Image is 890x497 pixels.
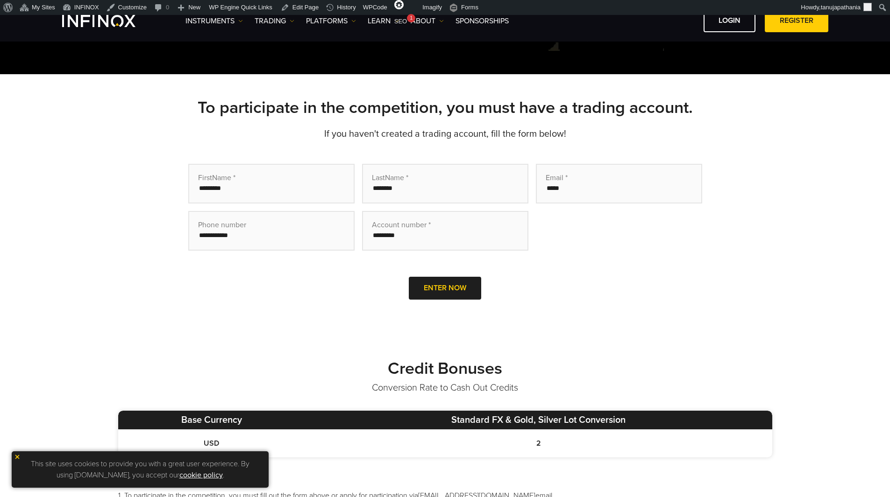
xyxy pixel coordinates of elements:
[62,15,157,27] a: INFINOX Logo
[255,15,294,27] a: TRADING
[118,411,305,429] th: Base Currency
[305,411,772,429] th: Standard FX & Gold, Silver Lot Conversion
[14,454,21,460] img: yellow close icon
[118,127,772,140] p: If you haven't created a trading account, fill the form below!
[407,14,415,22] div: 1
[16,456,264,483] p: This site uses cookies to provide you with a great user experience. By using [DOMAIN_NAME], you a...
[118,381,772,394] p: Conversion Rate to Cash Out Credits
[388,358,502,378] strong: Credit Bonuses
[409,277,481,300] button: ENTER NOW
[765,9,828,32] a: REGISTER
[394,18,407,25] span: SEO
[411,15,444,27] a: ABOUT
[821,4,861,11] span: tanujapathania
[185,15,243,27] a: Instruments
[198,98,693,118] strong: To participate in the competition, you must have a trading account.
[424,283,466,293] span: ENTER NOW
[118,429,305,457] td: USD
[704,9,755,32] a: LOGIN
[456,15,509,27] a: SPONSORSHIPS
[306,15,356,27] a: PLATFORMS
[305,429,772,457] td: 2
[368,15,399,27] a: Learn
[179,470,223,480] a: cookie policy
